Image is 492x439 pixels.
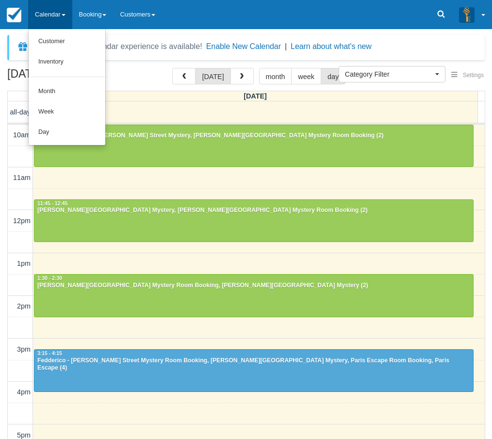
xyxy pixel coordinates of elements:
[13,174,31,181] span: 11am
[459,7,475,22] img: A3
[29,81,105,102] a: Month
[195,68,230,84] button: [DATE]
[345,69,433,79] span: Category Filter
[37,201,67,206] span: 11:45 - 12:45
[17,260,31,267] span: 1pm
[34,125,474,167] a: 10:00 - 11:00[PERSON_NAME] - [PERSON_NAME] Street Mystery, [PERSON_NAME][GEOGRAPHIC_DATA] Mystery...
[29,122,105,143] a: Day
[29,102,105,122] a: Week
[17,302,31,310] span: 2pm
[7,68,130,86] h2: [DATE]
[34,349,474,392] a: 3:15 - 4:15Fedderico - [PERSON_NAME] Street Mystery Room Booking, [PERSON_NAME][GEOGRAPHIC_DATA] ...
[445,68,490,82] button: Settings
[206,42,281,51] button: Enable New Calendar
[29,32,105,52] a: Customer
[28,29,106,146] ul: Calendar
[13,131,31,139] span: 10am
[463,72,484,79] span: Settings
[17,431,31,439] span: 5pm
[339,66,445,82] button: Category Filter
[17,388,31,396] span: 4pm
[7,8,21,22] img: checkfront-main-nav-mini-logo.png
[37,132,471,140] div: [PERSON_NAME] - [PERSON_NAME] Street Mystery, [PERSON_NAME][GEOGRAPHIC_DATA] Mystery Room Booking...
[34,274,474,317] a: 1:30 - 2:30[PERSON_NAME][GEOGRAPHIC_DATA] Mystery Room Booking, [PERSON_NAME][GEOGRAPHIC_DATA] My...
[10,108,31,116] span: all-day
[291,68,321,84] button: week
[285,42,287,50] span: |
[37,282,471,290] div: [PERSON_NAME][GEOGRAPHIC_DATA] Mystery Room Booking, [PERSON_NAME][GEOGRAPHIC_DATA] Mystery (2)
[291,42,372,50] a: Learn about what's new
[33,41,202,52] div: A new Booking Calendar experience is available!
[37,357,471,373] div: Fedderico - [PERSON_NAME] Street Mystery Room Booking, [PERSON_NAME][GEOGRAPHIC_DATA] Mystery, Pa...
[17,345,31,353] span: 3pm
[13,217,31,225] span: 12pm
[37,351,62,356] span: 3:15 - 4:15
[244,92,267,100] span: [DATE]
[37,207,471,214] div: [PERSON_NAME][GEOGRAPHIC_DATA] Mystery, [PERSON_NAME][GEOGRAPHIC_DATA] Mystery Room Booking (2)
[321,68,345,84] button: day
[259,68,292,84] button: month
[34,199,474,242] a: 11:45 - 12:45[PERSON_NAME][GEOGRAPHIC_DATA] Mystery, [PERSON_NAME][GEOGRAPHIC_DATA] Mystery Room ...
[37,276,62,281] span: 1:30 - 2:30
[29,52,105,72] a: Inventory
